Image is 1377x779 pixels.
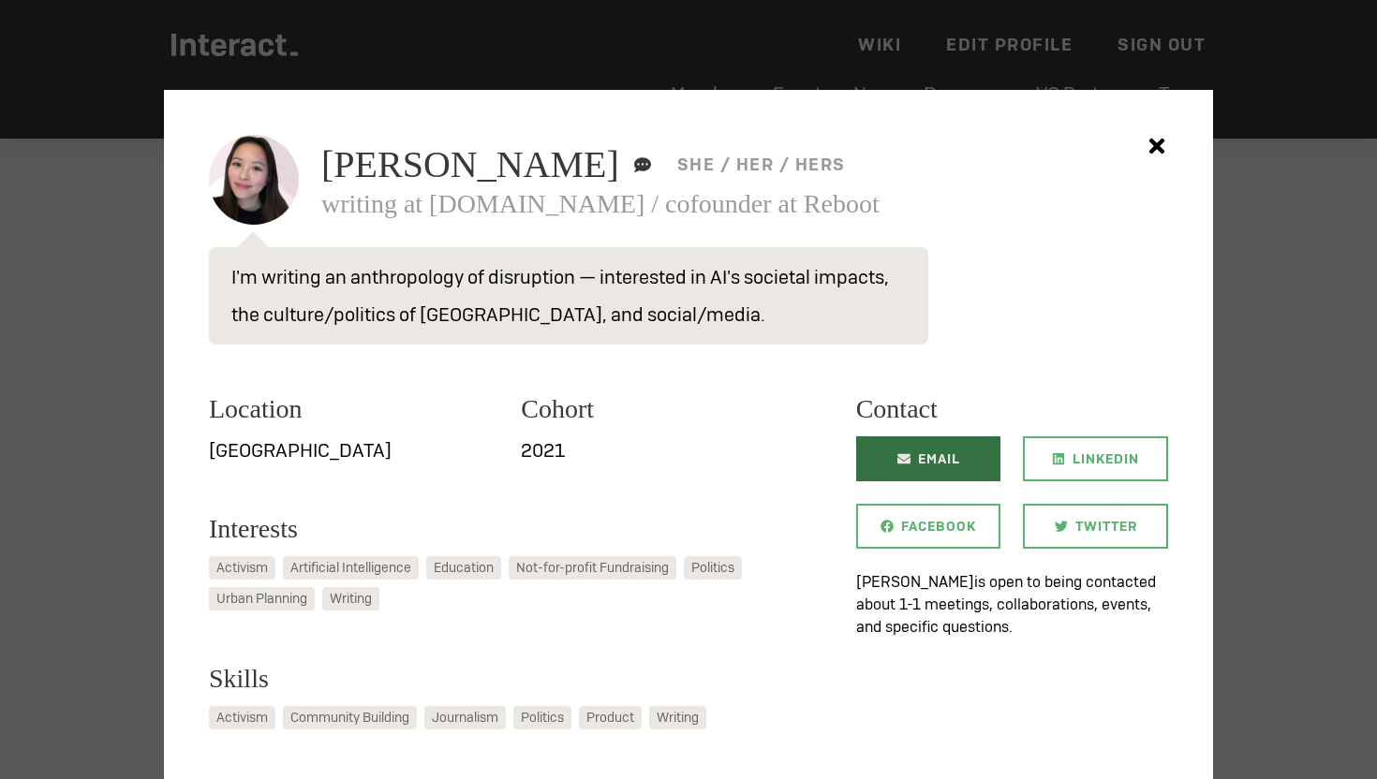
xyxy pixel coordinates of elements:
[856,504,1001,549] a: Facebook
[691,558,734,578] span: Politics
[432,708,498,728] span: Journalism
[521,389,810,429] h3: Cohort
[434,558,494,578] span: Education
[901,504,976,549] span: Facebook
[321,146,619,184] span: [PERSON_NAME]
[918,436,960,481] span: Email
[516,558,669,578] span: Not-for-profit Fundraising
[1023,504,1168,549] a: Twitter
[677,157,846,172] h5: she / her / hers
[290,708,409,728] span: Community Building
[1073,436,1139,481] span: LinkedIn
[209,509,834,549] h3: Interests
[856,571,1168,639] p: [PERSON_NAME] is open to being contacted about 1-1 meetings, collaborations, events, and specific...
[330,589,372,609] span: Writing
[216,558,268,578] span: Activism
[290,558,411,578] span: Artificial Intelligence
[856,389,1168,429] h3: Contact
[216,708,268,728] span: Activism
[521,436,810,464] p: 2021
[216,589,307,609] span: Urban Planning
[856,436,1001,481] a: Email
[209,247,928,345] p: I'm writing an anthropology of disruption — interested in AI's societal impacts, the culture/poli...
[209,389,498,429] h3: Location
[1075,504,1137,549] span: Twitter
[586,708,634,728] span: Product
[209,659,834,698] h3: Skills
[657,708,699,728] span: Writing
[1023,436,1168,481] a: LinkedIn
[521,708,564,728] span: Politics
[209,436,498,464] p: [GEOGRAPHIC_DATA]
[321,191,1168,217] h3: writing at [DOMAIN_NAME] / cofounder at Reboot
